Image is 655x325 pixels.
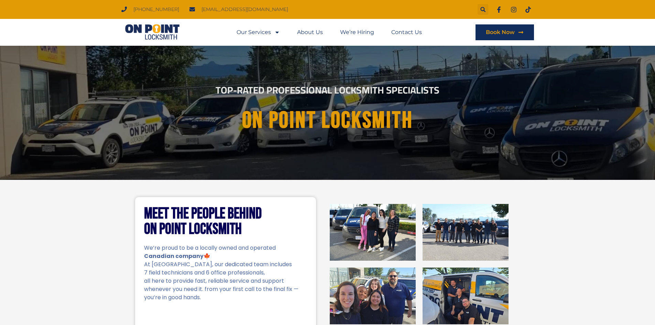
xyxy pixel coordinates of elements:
[144,277,307,285] p: all here to provide fast, reliable service and support
[330,204,416,261] img: On Point Locksmith Port Coquitlam, BC 1
[144,206,307,237] h2: Meet the People Behind On Point Locksmith
[476,24,534,40] a: Book Now
[144,269,307,277] p: 7 field technicians and 6 office professionals,
[340,24,374,40] a: We’re Hiring
[486,30,515,35] span: Book Now
[391,24,422,40] a: Contact Us
[200,5,288,14] span: [EMAIL_ADDRESS][DOMAIN_NAME]
[144,244,307,252] p: We’re proud to be a locally owned and operated
[144,252,307,269] p: 🍁 At [GEOGRAPHIC_DATA], our dedicated team includes
[237,24,422,40] nav: Menu
[297,24,323,40] a: About Us
[137,85,519,95] h2: Top-Rated Professional Locksmith Specialists
[144,285,307,293] p: whenever you need it. from your first call to the final fix —
[478,4,488,15] div: Search
[423,204,509,261] img: On Point Locksmith Port Coquitlam, BC 2
[142,108,513,133] h1: On point Locksmith
[132,5,179,14] span: [PHONE_NUMBER]
[423,268,509,324] img: On Point Locksmith Port Coquitlam, BC 4
[144,252,204,260] strong: Canadian company
[330,268,416,324] img: On Point Locksmith Port Coquitlam, BC 3
[144,293,307,302] p: you’re in good hands.
[237,24,280,40] a: Our Services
